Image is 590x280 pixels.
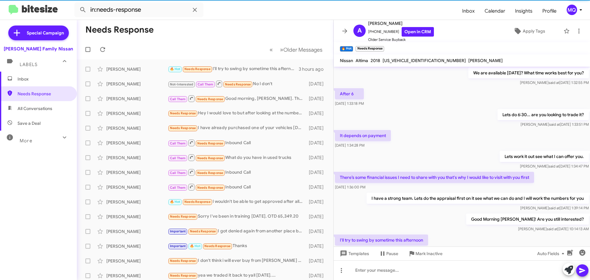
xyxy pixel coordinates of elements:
[340,58,353,63] span: Nissan
[549,80,559,85] span: said at
[266,43,326,56] nav: Page navigation example
[168,228,306,235] div: I got denied again from another place because I have to many charge offs
[168,95,306,102] div: Good morning, [PERSON_NAME]. This is [PERSON_NAME]. Please call me when you have time. Is regardi...
[457,2,480,20] a: Inbox
[20,62,37,67] span: Labels
[18,76,70,82] span: Inbox
[170,126,196,130] span: Needs Response
[335,88,364,99] p: After 6
[339,248,369,259] span: Templates
[4,46,73,52] div: [PERSON_NAME] Family Nissan
[368,27,434,37] span: [PHONE_NUMBER]
[184,200,210,204] span: Needs Response
[197,171,223,175] span: Needs Response
[306,81,328,87] div: [DATE]
[170,229,186,233] span: Important
[537,2,561,20] a: Profile
[500,151,589,162] p: Lets work it out see what I can offer you.
[204,244,230,248] span: Needs Response
[197,97,223,101] span: Needs Response
[269,46,273,53] span: «
[170,186,186,190] span: Call Them
[168,272,306,279] div: yea we traded it back to yall [DATE]....
[306,110,328,116] div: [DATE]
[371,58,380,63] span: 2018
[168,168,306,176] div: Inbound Call
[306,169,328,175] div: [DATE]
[197,186,223,190] span: Needs Response
[27,30,64,36] span: Special Campaign
[106,66,168,72] div: [PERSON_NAME]
[168,243,306,250] div: Thanks
[168,110,306,117] div: Hey I would love to but after looking at the numbers I would be really upside down on my loan amo...
[386,248,398,259] span: Pause
[306,199,328,205] div: [DATE]
[383,58,466,63] span: [US_VEHICLE_IDENTIFICATION_NUMBER]
[306,243,328,249] div: [DATE]
[334,248,374,259] button: Templates
[106,110,168,116] div: [PERSON_NAME]
[466,214,589,225] p: Good Morning [PERSON_NAME]! Are you still interested?
[532,248,572,259] button: Auto Fields
[356,58,368,63] span: Altima
[74,2,203,17] input: Search
[368,20,434,27] span: [PERSON_NAME]
[299,66,328,72] div: 3 hours ago
[498,26,560,37] button: Apply Tags
[197,156,223,160] span: Needs Response
[498,109,589,120] p: Lets do 6:30... are you looking to trade it?
[170,156,186,160] span: Call Them
[510,2,537,20] span: Insights
[306,258,328,264] div: [DATE]
[106,81,168,87] div: [PERSON_NAME]
[170,200,180,204] span: 🔥 Hot
[402,27,434,37] a: Open in CRM
[561,5,583,15] button: MQ
[306,140,328,146] div: [DATE]
[335,172,534,183] p: There’s some financial issues I need to share with you that's why I would like to visit with you ...
[276,43,326,56] button: Next
[184,67,210,71] span: Needs Response
[106,96,168,102] div: [PERSON_NAME]
[523,26,545,37] span: Apply Tags
[356,46,384,52] small: Needs Response
[170,141,186,145] span: Call Them
[197,141,223,145] span: Needs Response
[403,248,447,259] button: Mark Inactive
[368,37,434,43] span: Older Service Buyback
[106,125,168,131] div: [PERSON_NAME]
[335,101,364,106] span: [DATE] 1:33:18 PM
[106,258,168,264] div: [PERSON_NAME]
[170,67,180,71] span: 🔥 Hot
[106,169,168,175] div: [PERSON_NAME]
[283,46,322,53] span: Older Messages
[357,26,362,36] span: A
[106,273,168,279] div: [PERSON_NAME]
[520,80,589,85] span: [PERSON_NAME] [DATE] 1:32:55 PM
[266,43,277,56] button: Previous
[106,228,168,235] div: [PERSON_NAME]
[168,257,306,264] div: I don't think i will ever buy from [PERSON_NAME] Family Nissan again. I just had a general bad ex...
[170,171,186,175] span: Call Them
[168,124,306,132] div: I have already purchased one of your vehicles [DATE] .. going to go pick it up in a little while....
[567,5,577,15] div: MQ
[198,82,214,86] span: Call Them
[170,215,196,219] span: Needs Response
[306,214,328,220] div: [DATE]
[20,138,32,144] span: More
[168,198,306,205] div: I wouldn't be able to get approved after all? I sent in the other co-signer but she said she does...
[537,248,567,259] span: Auto Fields
[170,82,194,86] span: Not-Interested
[547,227,557,231] span: said at
[106,199,168,205] div: [PERSON_NAME]
[521,122,589,127] span: [PERSON_NAME] [DATE] 1:33:51 PM
[106,243,168,249] div: [PERSON_NAME]
[168,139,306,147] div: Inbound Call
[280,46,283,53] span: »
[480,2,510,20] span: Calendar
[306,155,328,161] div: [DATE]
[170,111,196,115] span: Needs Response
[306,125,328,131] div: [DATE]
[18,105,52,112] span: All Conversations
